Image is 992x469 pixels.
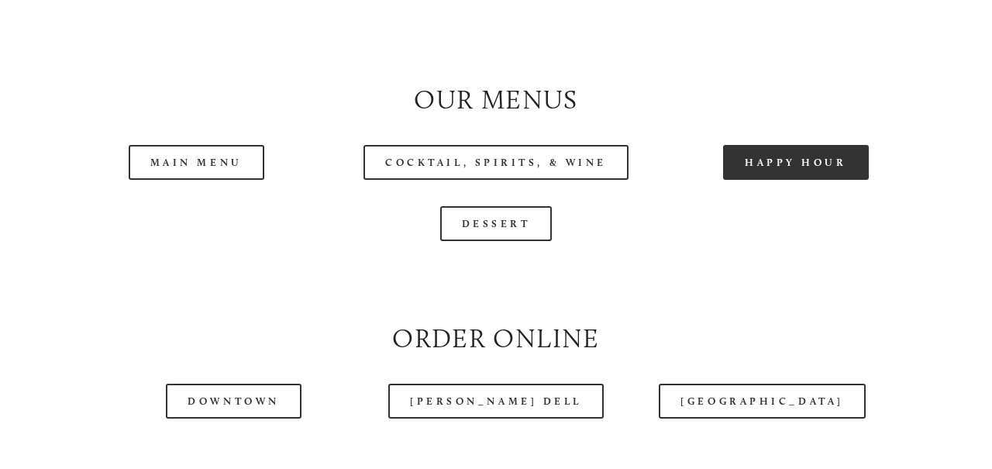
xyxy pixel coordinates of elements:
a: Downtown [166,384,301,419]
a: Happy Hour [723,145,869,180]
a: Dessert [440,206,553,241]
h2: Order Online [60,320,932,357]
a: [GEOGRAPHIC_DATA] [659,384,865,419]
a: [PERSON_NAME] Dell [388,384,604,419]
a: Cocktail, Spirits, & Wine [363,145,629,180]
a: Main Menu [129,145,264,180]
